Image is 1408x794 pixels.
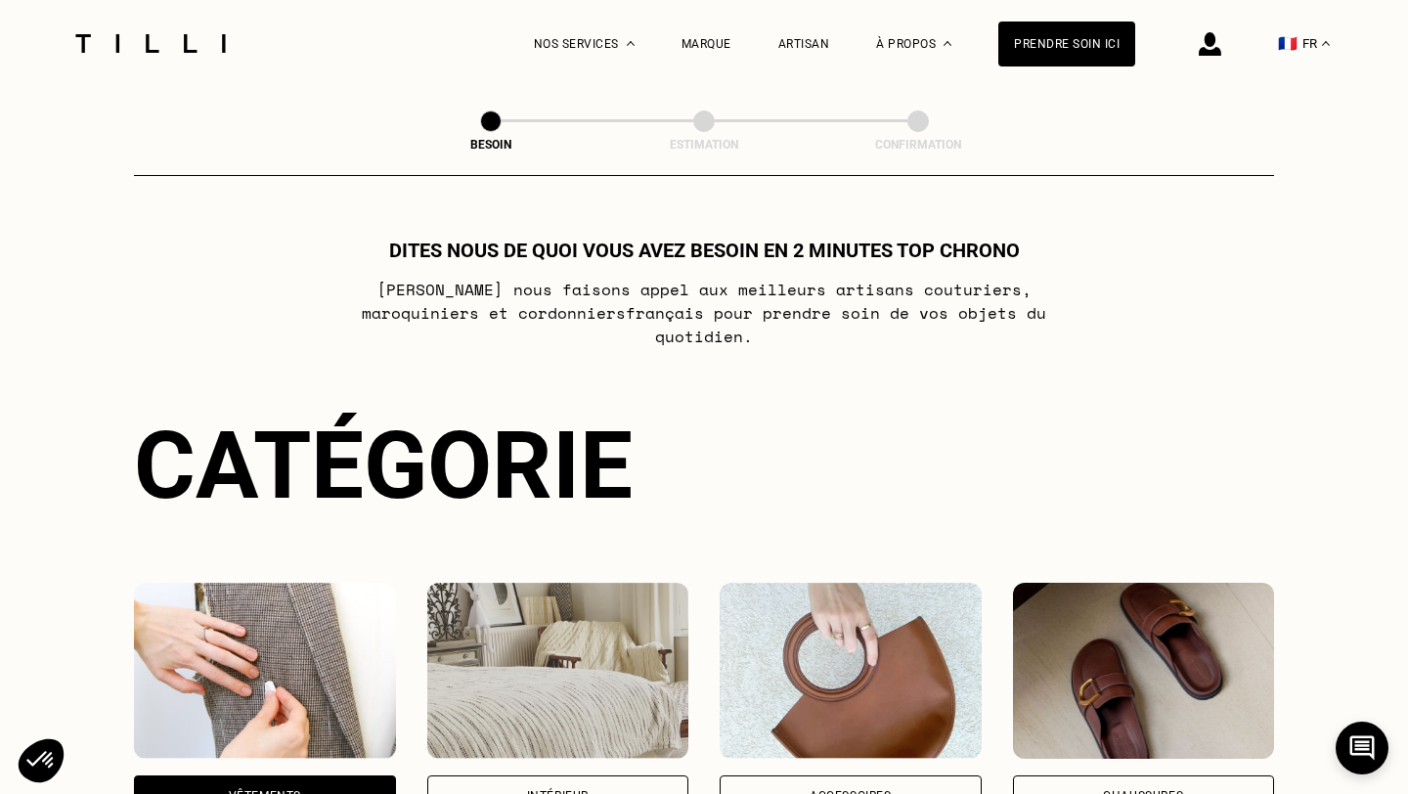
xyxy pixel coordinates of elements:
span: 🇫🇷 [1278,34,1298,53]
h1: Dites nous de quoi vous avez besoin en 2 minutes top chrono [389,239,1020,262]
img: menu déroulant [1322,41,1330,46]
img: Logo du service de couturière Tilli [68,34,233,53]
div: Confirmation [820,138,1016,152]
div: Besoin [393,138,589,152]
img: Intérieur [427,583,689,759]
img: Menu déroulant [627,41,635,46]
a: Prendre soin ici [998,22,1135,66]
p: [PERSON_NAME] nous faisons appel aux meilleurs artisans couturiers , maroquiniers et cordonniers ... [317,278,1092,348]
img: Accessoires [720,583,982,759]
img: Chaussures [1013,583,1275,759]
a: Artisan [778,37,830,51]
img: Menu déroulant à propos [944,41,951,46]
img: Vêtements [134,583,396,759]
div: Catégorie [134,411,1274,520]
a: Marque [682,37,731,51]
div: Estimation [606,138,802,152]
img: icône connexion [1199,32,1221,56]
